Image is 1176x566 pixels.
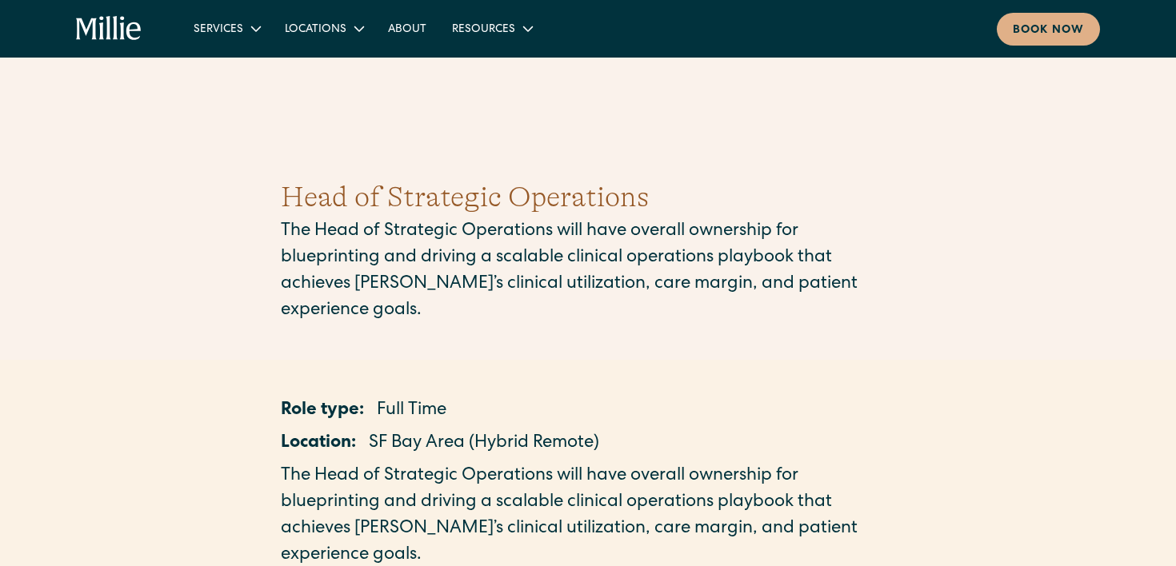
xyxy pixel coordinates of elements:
div: Services [194,22,243,38]
a: About [375,15,439,42]
p: Full Time [377,398,446,424]
p: The Head of Strategic Operations will have overall ownership for blueprinting and driving a scala... [281,219,895,325]
p: Location: [281,431,356,457]
p: Role type: [281,398,364,424]
a: Book now [997,13,1100,46]
a: home [76,16,142,42]
div: Locations [272,15,375,42]
div: Resources [439,15,544,42]
div: Book now [1013,22,1084,39]
div: Locations [285,22,346,38]
div: Resources [452,22,515,38]
h1: Head of Strategic Operations [281,176,895,219]
p: SF Bay Area (Hybrid Remote) [369,431,599,457]
div: Services [181,15,272,42]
